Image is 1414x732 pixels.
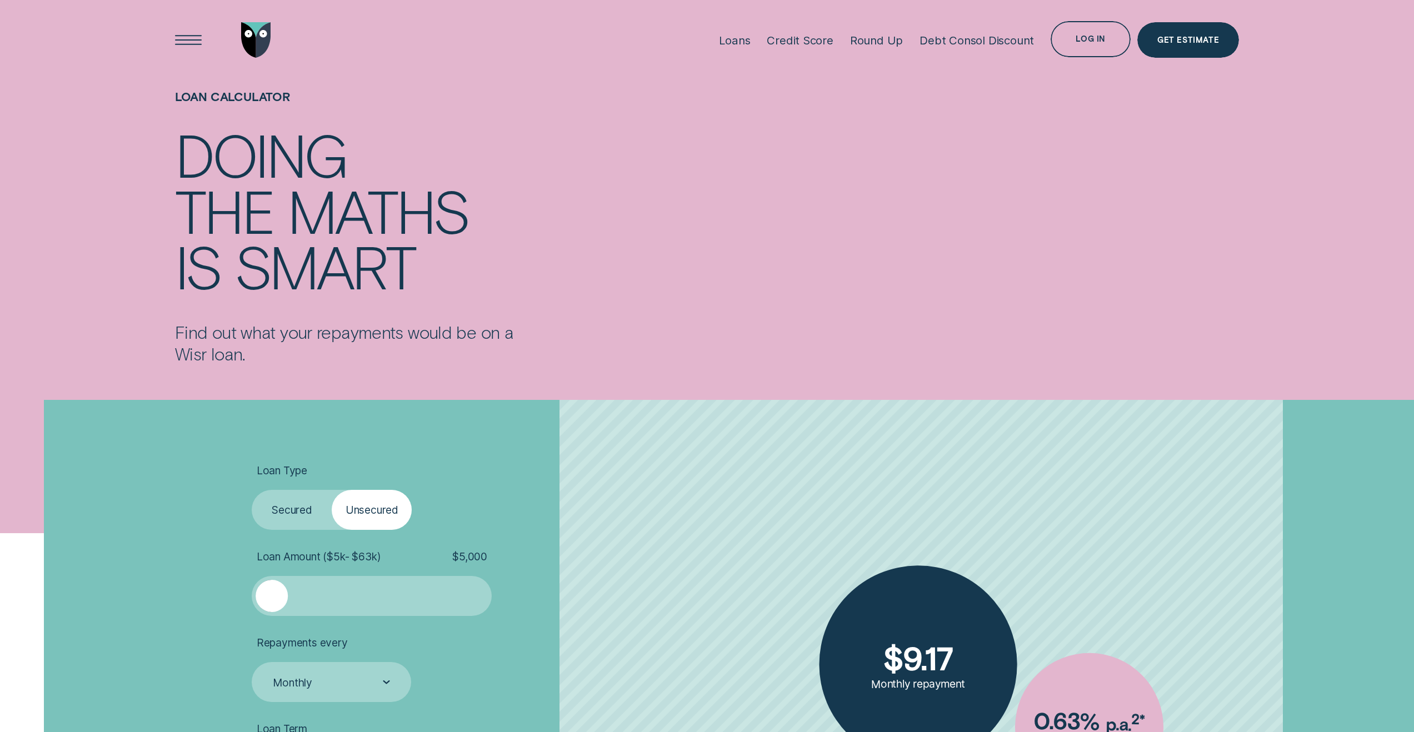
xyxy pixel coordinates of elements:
div: Loans [719,33,750,47]
label: Unsecured [332,490,412,530]
a: Get Estimate [1137,22,1239,58]
span: Loan Amount ( $5k - $63k ) [257,550,381,563]
div: the [175,182,273,238]
img: Wisr [241,22,271,58]
div: maths [287,182,468,238]
h1: Loan Calculator [175,89,522,126]
span: $ 5,000 [452,550,487,563]
label: Secured [252,490,332,530]
div: Debt Consol Discount [920,33,1034,47]
button: Log in [1051,21,1131,57]
div: Doing [175,126,347,182]
div: Round Up [850,33,903,47]
div: smart [234,238,414,293]
div: Monthly [273,676,312,689]
div: Credit Score [767,33,833,47]
p: Find out what your repayments would be on a Wisr loan. [175,320,522,364]
h4: Doing the maths is smart [175,126,522,293]
button: Open Menu [171,22,207,58]
span: Repayments every [257,636,348,649]
span: Loan Type [257,464,307,477]
div: is [175,238,221,293]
